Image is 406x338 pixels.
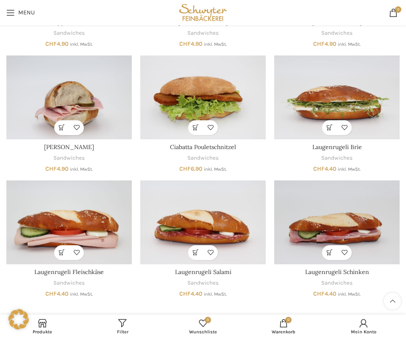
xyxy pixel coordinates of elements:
[305,268,369,276] a: Laugenrugeli Schinken
[83,317,163,336] a: Filter
[204,166,227,172] small: inkl. MwSt.
[312,143,362,151] a: Laugenrugeli Brie
[45,165,57,172] span: CHF
[338,42,361,47] small: inkl. MwSt.
[328,329,400,335] span: Mein Konto
[87,329,159,335] span: Filter
[167,329,239,335] span: Wunschliste
[321,154,353,162] a: Sandwiches
[313,165,325,172] span: CHF
[6,180,132,264] a: Laugenrugeli Fleischkäse
[274,55,400,139] a: Laugenrugeli Brie
[285,317,292,323] span: 0
[204,42,227,47] small: inkl. MwSt.
[179,165,191,172] span: CHF
[338,166,361,172] small: inkl. MwSt.
[18,10,35,16] span: Menu
[243,317,324,336] div: My cart
[188,120,203,135] a: In den Warenkorb legen: „Ciabatta Pouletschnitzel“
[321,29,353,37] a: Sandwiches
[205,317,211,323] span: 0
[163,317,243,336] a: 0 Wunschliste
[243,317,324,336] a: 0 Warenkorb
[140,180,266,264] a: Laugenrugeli Salami
[188,245,203,260] a: In den Warenkorb legen: „Laugenrugeli Salami“
[179,290,191,297] span: CHF
[204,291,227,297] small: inkl. MwSt.
[321,279,353,287] a: Sandwiches
[34,268,104,276] a: Laugenrugeli Fleischkäse
[247,329,320,335] span: Warenkorb
[187,29,219,37] a: Sandwiches
[45,290,69,297] bdi: 4.40
[170,143,236,151] a: Ciabatta Pouletschnitzel
[323,317,404,336] a: Mein Konto
[45,40,69,47] bdi: 4.90
[44,143,94,151] a: [PERSON_NAME]
[187,279,219,287] a: Sandwiches
[53,154,85,162] a: Sandwiches
[313,165,336,172] bdi: 4.40
[45,40,57,47] span: CHF
[54,120,69,135] a: In den Warenkorb legen: „Bürli Schinken“
[70,42,93,47] small: inkl. MwSt.
[313,40,336,47] bdi: 4.90
[53,29,85,37] a: Sandwiches
[322,245,337,260] a: In den Warenkorb legen: „Laugenrugeli Schinken“
[274,180,400,264] a: Laugenrugeli Schinken
[53,279,85,287] a: Sandwiches
[45,290,57,297] span: CHF
[54,245,69,260] a: In den Warenkorb legen: „Laugenrugeli Fleischkäse“
[385,4,402,21] a: 0
[322,120,337,135] a: In den Warenkorb legen: „Laugenrugeli Brie“
[6,55,132,139] a: Bürli Schinken
[70,166,93,172] small: inkl. MwSt.
[6,329,78,335] span: Produkte
[45,165,69,172] bdi: 4.90
[313,290,325,297] span: CHF
[70,291,93,297] small: inkl. MwSt.
[179,290,203,297] bdi: 4.40
[2,4,39,21] a: Open mobile menu
[177,8,229,16] a: Site logo
[175,268,231,276] a: Laugenrugeli Salami
[384,293,401,310] a: Scroll to top button
[338,291,361,297] small: inkl. MwSt.
[179,40,191,47] span: CHF
[179,40,203,47] bdi: 4.90
[313,40,325,47] span: CHF
[140,55,266,139] a: Ciabatta Pouletschnitzel
[2,317,83,336] a: Produkte
[395,6,401,13] span: 0
[187,154,219,162] a: Sandwiches
[179,165,203,172] bdi: 6.90
[313,290,336,297] bdi: 4.40
[163,317,243,336] div: Meine Wunschliste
